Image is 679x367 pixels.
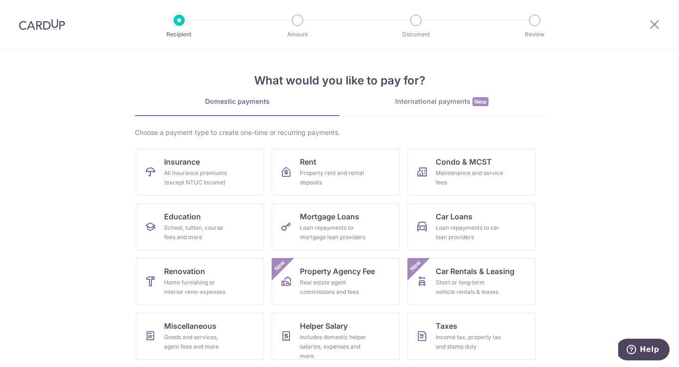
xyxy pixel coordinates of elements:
[263,30,332,39] p: Amount
[164,320,216,332] span: Miscellaneous
[272,149,400,196] a: RentProperty rent and rental deposits
[436,320,457,332] span: Taxes
[472,97,489,106] span: New
[135,72,544,89] h4: What would you like to pay for?
[135,128,544,137] div: Choose a payment type to create one-time or recurring payments.
[164,168,232,187] div: All insurance premiums (except NTUC Income)
[300,168,368,187] div: Property rent and rental deposits
[407,313,536,360] a: TaxesIncome tax, property tax and stamp duty
[19,19,65,30] img: CardUp
[436,211,472,222] span: Car Loans
[381,30,451,39] p: Document
[164,333,232,351] div: Goods and services, agent fees and more
[300,223,368,242] div: Loan repayments to mortgage loan providers
[272,258,400,305] a: Property Agency FeeReal estate agent commissions and feesNew
[300,211,359,222] span: Mortgage Loans
[300,156,316,167] span: Rent
[135,97,339,106] div: Domestic payments
[272,313,400,360] a: Helper SalaryIncludes domestic helper salaries, expenses and more
[407,149,536,196] a: Condo & MCSTMaintenance and service fees
[300,266,375,277] span: Property Agency Fee
[136,203,264,250] a: EducationSchool, tuition, course fees and more
[136,149,264,196] a: InsuranceAll insurance premiums (except NTUC Income)
[144,30,214,39] p: Recipient
[436,223,504,242] div: Loan repayments to car loan providers
[300,278,368,297] div: Real estate agent commissions and fees
[436,333,504,351] div: Income tax, property tax and stamp duty
[436,168,504,187] div: Maintenance and service fees
[339,97,544,107] div: International payments
[436,156,492,167] span: Condo & MCST
[164,223,232,242] div: School, tuition, course fees and more
[164,156,200,167] span: Insurance
[136,258,264,305] a: RenovationHome furnishing or interior reno-expenses
[436,278,504,297] div: Short or long‑term vehicle rentals & leases
[136,313,264,360] a: MiscellaneousGoods and services, agent fees and more
[408,258,423,274] span: New
[272,203,400,250] a: Mortgage LoansLoan repayments to mortgage loan providers
[407,258,536,305] a: Car Rentals & LeasingShort or long‑term vehicle rentals & leasesNew
[618,339,670,362] iframe: Opens a widget where you can find more information
[164,211,201,222] span: Education
[300,320,348,332] span: Helper Salary
[300,333,368,361] div: Includes domestic helper salaries, expenses and more
[164,278,232,297] div: Home furnishing or interior reno-expenses
[407,203,536,250] a: Car LoansLoan repayments to car loan providers
[500,30,570,39] p: Review
[272,258,288,274] span: New
[164,266,205,277] span: Renovation
[436,266,514,277] span: Car Rentals & Leasing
